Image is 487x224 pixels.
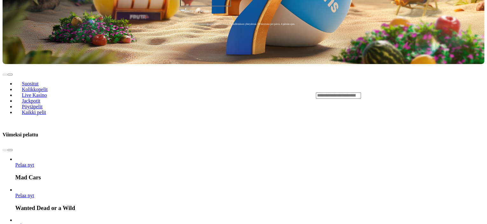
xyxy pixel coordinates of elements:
[3,70,303,120] nav: Lobby
[19,110,49,115] span: Kaikki pelit
[19,92,50,98] span: Live Kasino
[15,162,34,168] span: Pelaa nyt
[15,162,34,168] a: Mad Cars
[180,8,307,20] button: Talleta ja pelaa
[182,8,209,19] span: Talleta ja pelaa
[19,81,41,86] span: Suositut
[3,149,8,151] button: prev slide
[19,104,45,109] span: Pöytäpelit
[15,102,49,112] a: Pöytäpelit
[19,98,43,104] span: Jackpotit
[8,74,13,76] button: next slide
[19,87,50,92] span: Kolikkopelit
[15,193,34,198] span: Pelaa nyt
[15,193,34,198] a: Wanted Dead or a Wild
[3,132,38,138] h3: Viimeksi pelattu
[15,90,53,100] a: Live Kasino
[185,7,187,11] span: €
[3,74,8,76] button: prev slide
[8,149,13,151] button: next slide
[316,92,361,99] input: Search
[15,108,53,117] a: Kaikki pelit
[15,79,45,89] a: Suositut
[3,64,484,126] header: Lobby
[15,96,47,106] a: Jackpotit
[15,85,54,94] a: Kolikkopelit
